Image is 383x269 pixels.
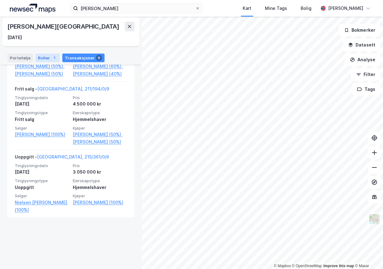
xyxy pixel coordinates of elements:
[73,163,127,168] span: Pris
[15,184,69,191] div: Uoppgitt
[15,199,69,214] a: Nielsen [PERSON_NAME] (100%)
[7,54,33,62] div: Portefølje
[15,168,69,176] div: [DATE]
[352,239,383,269] iframe: Chat Widget
[15,95,69,100] span: Tinglysningsdato
[15,131,69,138] a: [PERSON_NAME] (100%)
[73,70,127,78] a: [PERSON_NAME] (40%)
[328,5,363,12] div: [PERSON_NAME]
[265,5,287,12] div: Mine Tags
[73,116,127,123] div: Hjemmelshaver
[37,154,109,159] a: [GEOGRAPHIC_DATA], 215/361/0/6
[323,264,354,268] a: Improve this map
[73,199,127,206] a: [PERSON_NAME] (100%)
[274,264,291,268] a: Mapbox
[7,22,121,31] div: [PERSON_NAME][GEOGRAPHIC_DATA]
[15,193,69,199] span: Selger
[7,34,22,41] div: [DATE]
[15,70,69,78] a: [PERSON_NAME] (50%)
[73,178,127,183] span: Eierskapstype
[73,95,127,100] span: Pris
[339,24,381,36] button: Bokmerker
[73,110,127,115] span: Eierskapstype
[73,63,127,70] a: [PERSON_NAME] (60%),
[15,126,69,131] span: Selger
[15,153,109,163] div: Uoppgitt -
[73,138,127,146] a: [PERSON_NAME] (50%)
[352,83,381,95] button: Tags
[35,54,60,62] div: Roller
[369,213,380,225] img: Z
[15,178,69,183] span: Tinglysningstype
[15,110,69,115] span: Tinglysningstype
[10,4,56,13] img: logo.a4113a55bc3d86da70a041830d287a7e.svg
[62,54,105,62] div: Transaksjoner
[351,68,381,81] button: Filter
[15,116,69,123] div: Fritt salg
[15,163,69,168] span: Tinglysningsdato
[78,4,195,13] input: Søk på adresse, matrikkel, gårdeiere, leietakere eller personer
[73,126,127,131] span: Kjøper
[343,39,381,51] button: Datasett
[73,184,127,191] div: Hjemmelshaver
[15,85,109,95] div: Fritt salg -
[73,193,127,199] span: Kjøper
[96,55,102,61] div: 9
[15,100,69,108] div: [DATE]
[292,264,322,268] a: OpenStreetMap
[73,100,127,108] div: 4 500 000 kr
[51,55,57,61] div: 1
[73,131,127,138] a: [PERSON_NAME] (50%),
[37,86,109,91] a: [GEOGRAPHIC_DATA], 211/194/0/9
[73,168,127,176] div: 3 050 000 kr
[243,5,251,12] div: Kart
[301,5,311,12] div: Bolig
[15,63,69,70] a: [PERSON_NAME] (50%),
[345,54,381,66] button: Analyse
